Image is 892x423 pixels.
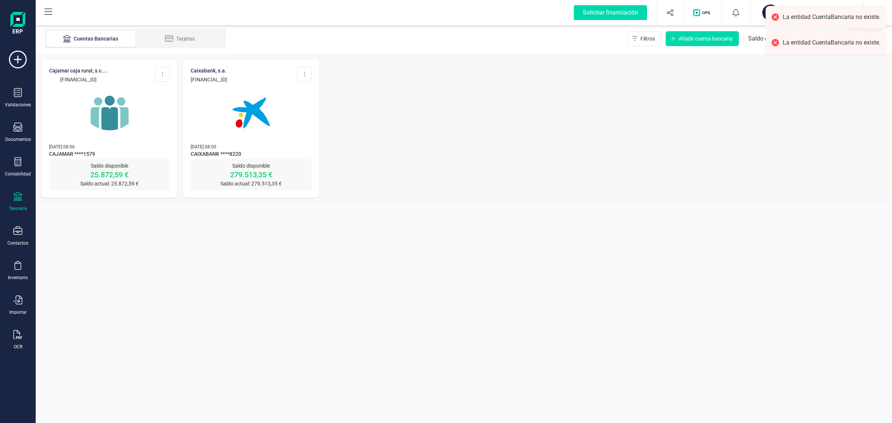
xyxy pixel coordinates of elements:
div: La entidad CuentaBancaria no existe. [783,13,880,21]
span: Filtros [640,35,655,42]
p: Saldo disponible [49,162,170,169]
div: La entidad CuentaBancaria no existe. [783,39,880,47]
div: Tarjetas [150,35,210,42]
p: CAJAMAR CAJA RURAL, S.C.... [49,67,107,74]
p: [FINANCIAL_ID] [49,76,107,83]
p: CAIXABANK, S.A. [191,67,227,74]
img: Logo Finanedi [10,12,25,36]
button: NANACESTU URBANA SL[PERSON_NAME] [PERSON_NAME] [759,1,854,25]
button: Añadir cuenta bancaria [666,31,739,46]
div: Tesorería [9,206,27,211]
div: Importar [9,309,27,315]
div: OCR [14,344,22,350]
div: Contactos [7,240,28,246]
p: Saldo actual: 279.513,35 € [191,180,311,187]
span: Saldo disponible: [748,34,794,43]
div: Validaciones [5,102,31,108]
span: [DATE] 08:00 [191,144,216,149]
div: Solicitar financiación [574,5,647,20]
span: Añadir cuenta bancaria [679,35,733,42]
div: Contabilidad [5,171,31,177]
div: Cuentas Bancarias [61,35,120,42]
button: Filtros [627,31,661,46]
span: [DATE] 08:06 [49,144,75,149]
p: Saldo actual: 25.872,59 € [49,180,170,187]
p: [FINANCIAL_ID] [191,76,227,83]
div: Inventario [8,275,28,281]
img: Logo de OPS [693,9,713,16]
p: Saldo disponible [191,162,311,169]
p: 279.513,35 € [191,169,311,180]
div: Documentos [5,136,31,142]
div: NA [762,4,779,21]
p: 25.872,59 € [49,169,170,180]
button: Solicitar financiación [565,1,656,25]
button: Logo de OPS [689,1,717,25]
